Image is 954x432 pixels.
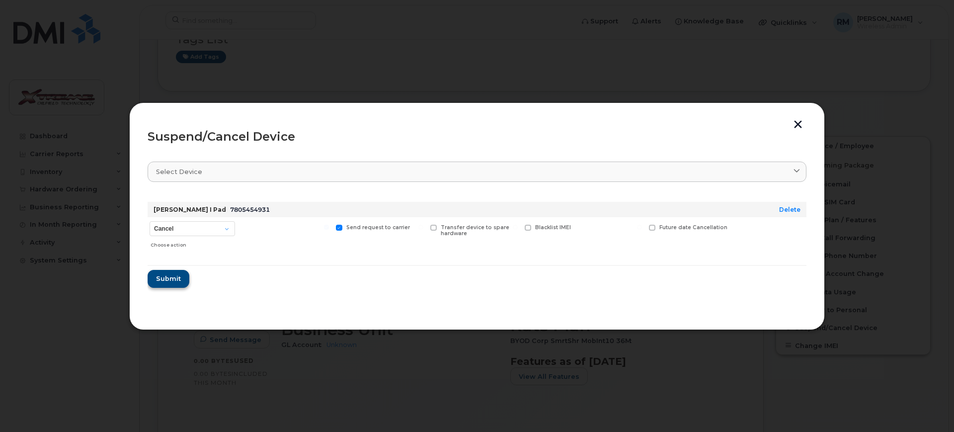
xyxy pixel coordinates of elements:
div: Choose action [151,237,235,249]
span: Future date Cancellation [659,224,727,231]
span: Submit [156,274,181,283]
span: Send request to carrier [346,224,410,231]
span: 7805454931 [230,206,270,213]
strong: [PERSON_NAME] I Pad [154,206,226,213]
span: Select device [156,167,202,176]
input: Future date Cancellation [637,225,642,230]
div: Suspend/Cancel Device [148,131,806,143]
input: Blacklist IMEI [513,225,518,230]
input: Send request to carrier [324,225,329,230]
button: Submit [148,270,189,288]
span: Blacklist IMEI [535,224,571,231]
iframe: Messenger Launcher [911,389,947,425]
input: Transfer device to spare hardware [418,225,423,230]
a: Select device [148,162,806,182]
a: Delete [779,206,800,213]
span: Transfer device to spare hardware [441,224,509,237]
